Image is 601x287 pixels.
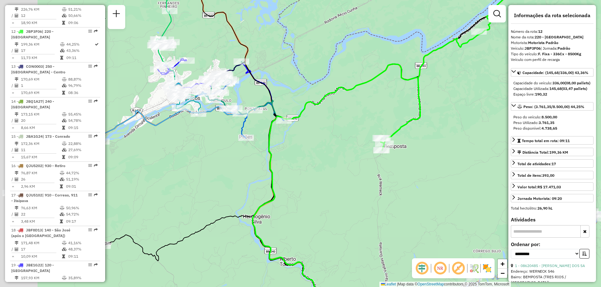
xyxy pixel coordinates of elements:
i: % de utilização da cubagem [60,212,64,216]
i: Tempo total em rota [62,155,65,159]
td: 76,63 KM [21,205,59,211]
i: Distância Total [15,171,18,175]
span: + [501,260,505,268]
td: 18,90 KM [21,20,62,26]
td: 10,09 KM [21,253,62,260]
td: 44,72% [66,170,97,176]
td: 96,79% [68,82,98,89]
div: Bairro: BEMPOSTA (TRES RIOS / [GEOGRAPHIC_DATA]) [511,274,593,285]
td: 11,73 KM [21,55,60,61]
td: = [11,90,14,96]
strong: Padrão [557,46,570,51]
td: 3,48 KM [21,218,59,225]
i: Tempo total em rota [62,255,65,258]
td: = [11,218,14,225]
span: Peso: (3.761,35/8.500,00) 44,25% [523,104,584,109]
i: % de utilização do peso [62,142,67,146]
span: JBE1G22 [26,263,42,267]
strong: (08,00 pallets) [565,81,590,85]
span: 12 - [11,29,54,39]
div: Nome da rota: [511,34,593,40]
i: Distância Total [15,206,18,210]
td: 43,36% [66,47,94,54]
td: 55,45% [68,111,98,117]
em: Rota exportada [94,64,98,68]
a: Peso: (3.761,35/8.500,00) 44,25% [511,102,593,111]
td: 27,69% [68,147,98,153]
td: 173,15 KM [21,111,62,117]
div: Peso disponível: [513,126,591,131]
i: Distância Total [15,241,18,245]
span: QJU5102 [26,193,42,197]
i: Distância Total [15,7,18,11]
em: Opções [88,99,92,103]
i: % de utilização do peso [60,171,64,175]
i: % de utilização da cubagem [62,84,67,87]
td: 17 [21,246,62,252]
td: 51,21% [68,6,98,12]
td: = [11,183,14,190]
strong: 336,00 [552,81,565,85]
span: | [397,282,398,286]
strong: (03,47 pallets) [562,86,587,91]
strong: R$ 17.471,03 [537,185,561,189]
td: 09:06 [68,20,98,26]
span: Ocultar deslocamento [414,261,429,276]
a: Zoom in [498,259,507,269]
span: 13 - [11,64,65,74]
img: Exibir/Ocultar setores [482,263,492,273]
i: % de utilização do peso [60,206,64,210]
em: Rota exportada [94,99,98,103]
div: Motorista: [511,40,593,46]
strong: F. Fixa - 336Cx - 8500Kg [538,52,581,56]
div: Endereço: WERNECK 546 [511,269,593,274]
td: 09:09 [68,154,98,160]
span: | 910 - Correas, 911 - Itaipava [11,193,78,203]
td: 2,96 KM [21,183,59,190]
div: Espaço livre: [513,92,591,97]
em: Rota exportada [94,164,98,167]
div: Jornada Motorista: 09:20 [517,196,562,201]
span: 16 - [11,163,65,168]
span: | 120 - [GEOGRAPHIC_DATA] [11,263,54,273]
td: / [11,246,14,252]
td: 54,78% [68,117,98,124]
i: Tempo total em rota [62,91,65,95]
i: % de utilização da cubagem [60,49,65,52]
td: 09:15 [68,125,98,131]
span: QJU5202 [26,163,42,168]
td: 26 [21,176,59,182]
span: JBQ1A27 [26,99,43,104]
td: 12 [21,12,62,19]
div: Capacidade: (145,68/336,00) 43,36% [511,78,593,100]
em: Rota exportada [94,228,98,232]
span: − [501,269,505,277]
em: Rota exportada [94,29,98,33]
i: % de utilização do peso [62,276,67,280]
td: 09:17 [66,218,97,225]
em: Opções [88,193,92,197]
td: / [11,47,14,54]
i: Distância Total [15,142,18,146]
span: Peso do veículo: [513,115,557,119]
a: Total de itens:393,00 [511,171,593,179]
em: Opções [88,263,92,267]
td: 22,88% [68,141,98,147]
strong: 220 - [GEOGRAPHIC_DATA] [535,35,583,39]
td: 199,36 KM [21,41,60,47]
td: = [11,20,14,26]
div: Capacidade do veículo: [513,80,591,86]
i: Total de Atividades [15,177,18,181]
span: JBP3F06 [26,29,42,34]
em: Rota exportada [94,134,98,138]
td: 172,36 KM [21,141,62,147]
span: | 140 - São José (após o [GEOGRAPHIC_DATA]) [11,228,70,238]
td: 35,89% [68,275,98,281]
td: / [11,82,14,89]
strong: 17 [552,161,556,166]
strong: 145,68 [549,86,562,91]
td: 50,96% [66,205,97,211]
i: % de utilização da cubagem [62,247,67,251]
div: Distância Total: [517,150,568,155]
td: 08:36 [68,90,98,96]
